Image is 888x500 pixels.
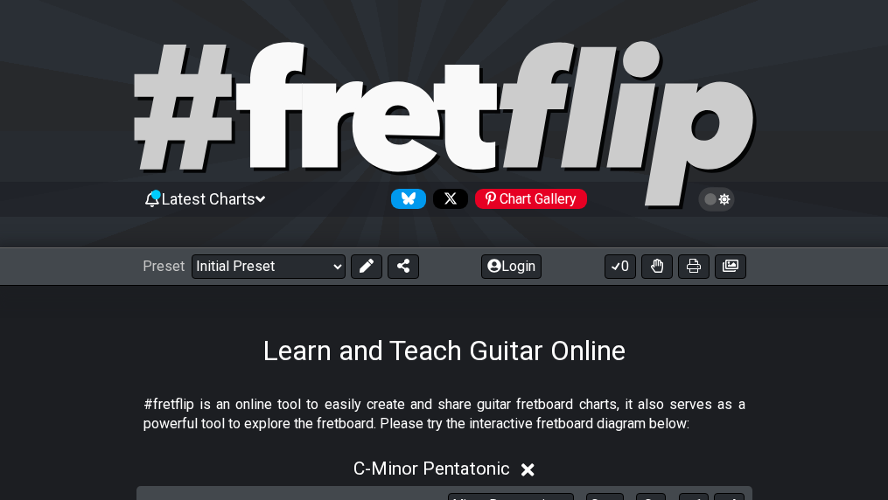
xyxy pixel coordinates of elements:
[426,189,468,209] a: Follow #fretflip at X
[707,191,727,207] span: Toggle light / dark theme
[162,190,255,208] span: Latest Charts
[605,254,636,279] button: 0
[384,189,426,209] a: Follow #fretflip at Bluesky
[388,254,419,279] button: Share Preset
[192,254,346,279] select: Preset
[143,258,185,274] span: Preset
[641,254,673,279] button: Toggle Dexterity for all fretkits
[353,458,510,479] span: C - Minor Pentatonic
[678,254,710,279] button: Print
[262,334,626,367] h1: Learn and Teach Guitar Online
[468,189,587,209] a: #fretflip at Pinterest
[351,254,382,279] button: Edit Preset
[143,395,745,434] p: #fretflip is an online tool to easily create and share guitar fretboard charts, it also serves as...
[481,254,542,279] button: Login
[475,189,587,209] div: Chart Gallery
[715,254,746,279] button: Create image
